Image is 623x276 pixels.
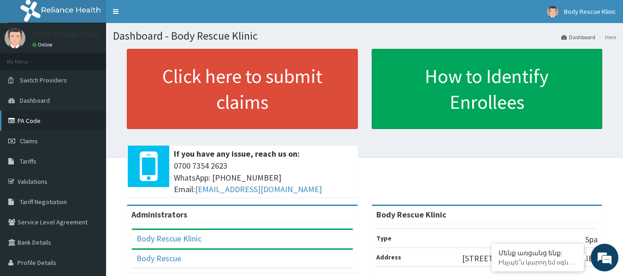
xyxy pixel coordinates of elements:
[376,253,401,261] b: Address
[136,253,181,264] a: Body Rescue
[20,76,67,84] span: Switch Providers
[131,209,187,220] b: Administrators
[20,96,50,105] span: Dashboard
[561,33,595,41] a: Dashboard
[32,41,54,48] a: Online
[498,249,577,257] div: Մենք առցանց ենք:
[585,234,598,246] p: Spa
[195,184,322,194] a: [EMAIL_ADDRESS][DOMAIN_NAME]
[498,258,577,266] p: Ինչպե՞ս կարող եմ օգնել Ձեզ այսօր:
[32,30,100,38] p: Body Rescue Klinic
[564,7,616,16] span: Body Rescue Klinic
[174,148,300,159] b: If you have any issue, reach us on:
[376,209,446,220] strong: Body Rescue Klinic
[376,234,392,242] b: Type
[547,6,558,18] img: User Image
[20,137,38,145] span: Claims
[113,30,616,42] h1: Dashboard - Body Rescue Klinic
[462,253,598,264] p: [STREET_ADDRESS][PERSON_NAME].
[127,49,358,129] a: Click here to submit claims
[136,233,202,244] a: Body Rescue Klinic
[20,198,67,206] span: Tariff Negotiation
[5,28,25,48] img: User Image
[372,49,603,129] a: How to Identify Enrollees
[174,160,353,195] span: 0700 7354 2623 WhatsApp: [PHONE_NUMBER] Email:
[20,157,36,165] span: Tariffs
[596,33,616,41] li: Here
